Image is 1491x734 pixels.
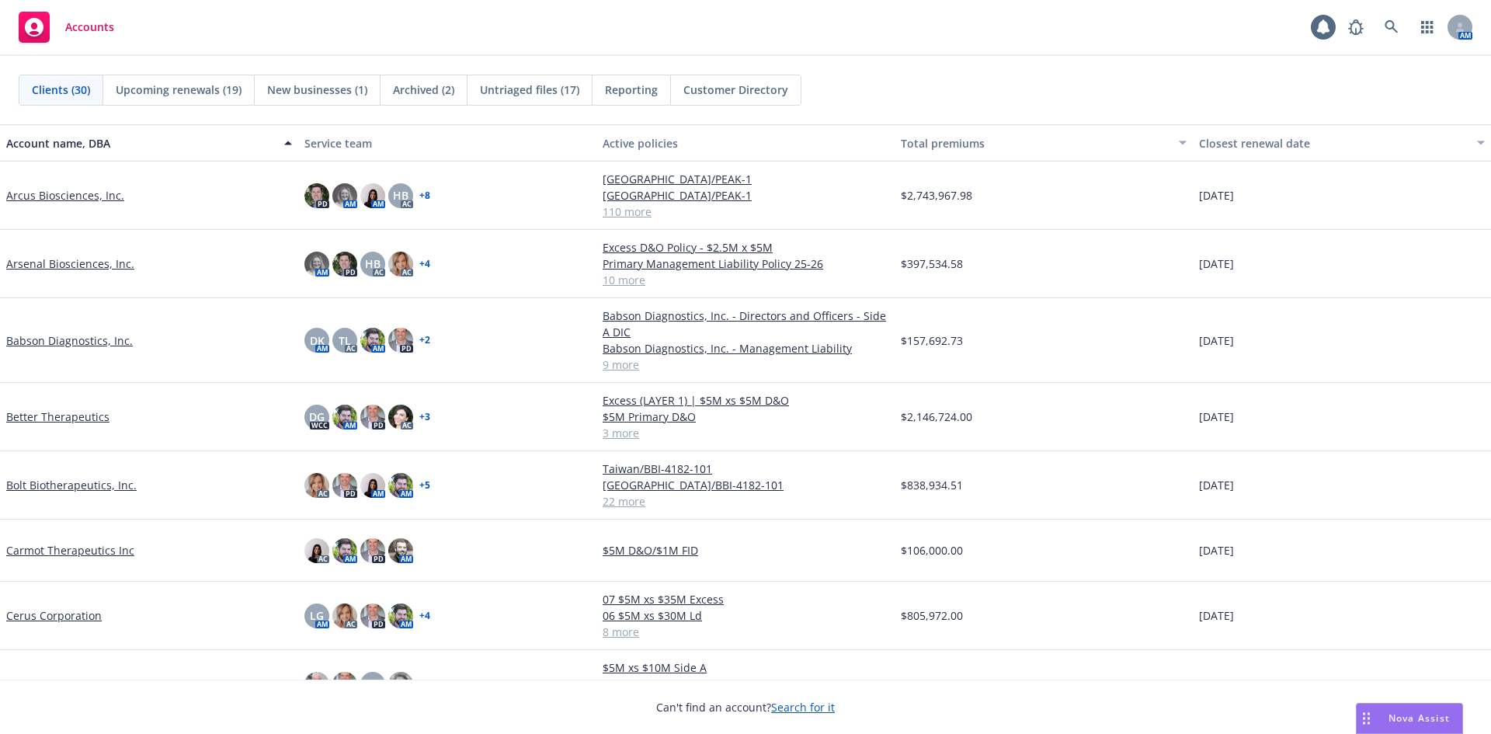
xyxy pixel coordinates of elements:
[6,256,134,272] a: Arsenal Biosciences, Inc.
[605,82,658,98] span: Reporting
[388,252,413,277] img: photo
[267,82,367,98] span: New businesses (1)
[1199,607,1234,624] span: [DATE]
[603,477,888,493] a: [GEOGRAPHIC_DATA]/BBI-4182-101
[310,607,324,624] span: LG
[32,82,90,98] span: Clients (30)
[419,611,430,621] a: + 4
[656,699,835,715] span: Can't find an account?
[901,676,963,692] span: $395,432.00
[603,256,888,272] a: Primary Management Liability Policy 25-26
[603,591,888,607] a: 07 $5M xs $35M Excess
[304,183,329,208] img: photo
[603,425,888,441] a: 3 more
[603,624,888,640] a: 8 more
[360,328,385,353] img: photo
[332,473,357,498] img: photo
[6,676,159,692] a: [PERSON_NAME] BioHub, Inc.
[304,252,329,277] img: photo
[1199,332,1234,349] span: [DATE]
[6,187,124,204] a: Arcus Biosciences, Inc.
[603,392,888,409] a: Excess (LAYER 1) | $5M xs $5M D&O
[1356,703,1463,734] button: Nova Assist
[901,542,963,558] span: $106,000.00
[116,82,242,98] span: Upcoming renewals (19)
[6,332,133,349] a: Babson Diagnostics, Inc.
[332,405,357,430] img: photo
[360,538,385,563] img: photo
[1199,187,1234,204] span: [DATE]
[363,676,382,692] span: MQ
[419,412,430,422] a: + 3
[419,259,430,269] a: + 4
[1376,12,1407,43] a: Search
[1199,409,1234,425] span: [DATE]
[298,124,596,162] button: Service team
[388,328,413,353] img: photo
[388,672,413,697] img: photo
[1340,12,1371,43] a: Report a Bug
[6,542,134,558] a: Carmot Therapeutics Inc
[1199,542,1234,558] span: [DATE]
[339,332,351,349] span: TL
[603,239,888,256] a: Excess D&O Policy - $2.5M x $5M
[603,340,888,357] a: Babson Diagnostics, Inc. - Management Liability
[388,405,413,430] img: photo
[603,171,888,187] a: [GEOGRAPHIC_DATA]/PEAK-1
[603,676,888,692] a: $5M x $5M D&O
[603,461,888,477] a: Taiwan/BBI-4182-101
[895,124,1193,162] button: Total premiums
[603,659,888,676] a: $5M xs $10M Side A
[6,409,109,425] a: Better Therapeutics
[419,336,430,345] a: + 2
[304,135,590,151] div: Service team
[419,481,430,490] a: + 5
[603,542,888,558] a: $5M D&O/$1M FID
[603,493,888,510] a: 22 more
[901,187,972,204] span: $2,743,967.98
[603,135,888,151] div: Active policies
[419,680,430,689] a: + 4
[901,135,1170,151] div: Total premiums
[332,538,357,563] img: photo
[603,308,888,340] a: Babson Diagnostics, Inc. - Directors and Officers - Side A DIC
[683,82,788,98] span: Customer Directory
[360,473,385,498] img: photo
[1199,256,1234,272] span: [DATE]
[1199,477,1234,493] span: [DATE]
[419,191,430,200] a: + 8
[332,252,357,277] img: photo
[304,538,329,563] img: photo
[901,477,963,493] span: $838,934.51
[388,604,413,628] img: photo
[603,607,888,624] a: 06 $5M xs $30M Ld
[603,357,888,373] a: 9 more
[6,607,102,624] a: Cerus Corporation
[901,332,963,349] span: $157,692.73
[603,272,888,288] a: 10 more
[309,409,325,425] span: DG
[304,672,329,697] img: photo
[1199,676,1234,692] span: [DATE]
[1388,711,1450,725] span: Nova Assist
[603,204,888,220] a: 110 more
[901,256,963,272] span: $397,534.58
[388,538,413,563] img: photo
[360,183,385,208] img: photo
[332,672,357,697] img: photo
[771,700,835,715] a: Search for it
[360,405,385,430] img: photo
[332,183,357,208] img: photo
[304,473,329,498] img: photo
[901,409,972,425] span: $2,146,724.00
[65,21,114,33] span: Accounts
[1412,12,1443,43] a: Switch app
[365,256,381,272] span: HB
[310,332,325,349] span: DK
